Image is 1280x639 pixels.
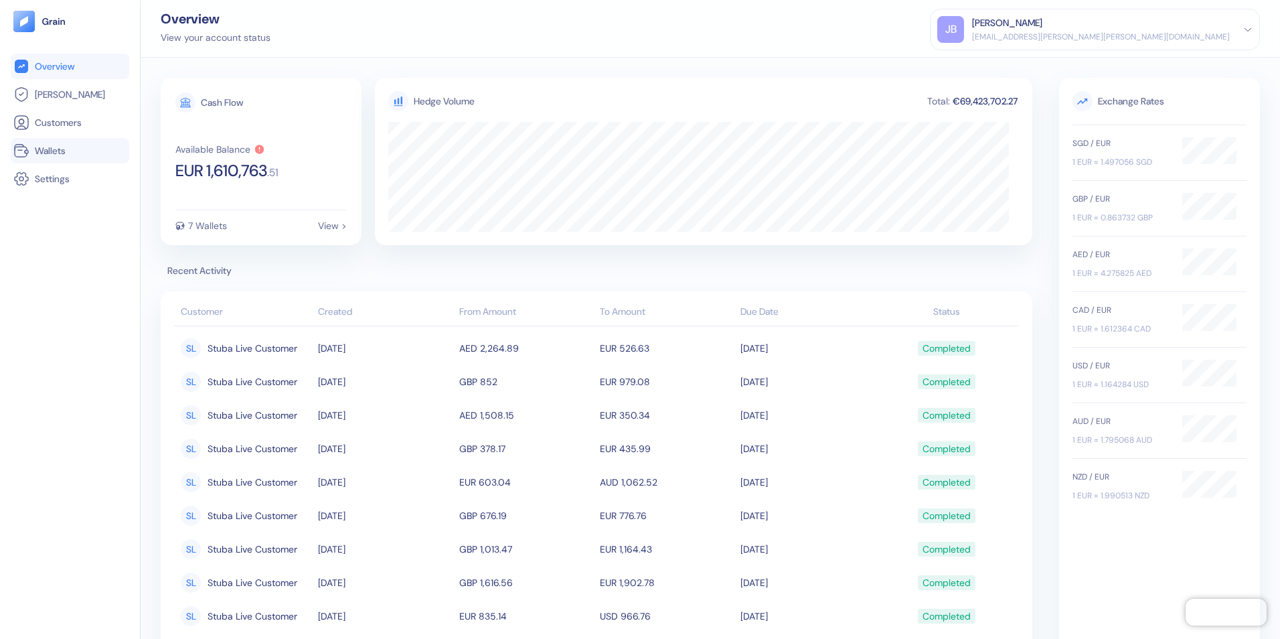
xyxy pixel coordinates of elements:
td: [DATE] [737,466,878,499]
td: [DATE] [737,332,878,365]
td: AED 2,264.89 [456,332,596,365]
button: Available Balance [175,144,265,155]
span: Exchange Rates [1072,91,1247,111]
div: €69,423,702.27 [951,96,1019,106]
div: SL [181,472,201,492]
a: Settings [13,171,127,187]
div: Completed [923,370,971,393]
div: SL [181,405,201,425]
div: SL [181,506,201,526]
td: EUR 835.14 [456,599,596,633]
img: logo [42,17,66,26]
td: [DATE] [737,499,878,532]
div: NZD / EUR [1072,471,1169,483]
td: [DATE] [315,365,455,399]
div: 1 EUR = 4.275825 AED [1072,267,1169,279]
span: Overview [35,60,74,73]
div: 1 EUR = 1.990513 NZD [1072,490,1169,502]
td: GBP 676.19 [456,499,596,532]
th: To Amount [596,299,737,326]
img: logo-tablet-V2.svg [13,11,35,32]
span: Stuba Live Customer [208,337,297,360]
div: Completed [923,337,971,360]
div: SGD / EUR [1072,137,1169,149]
th: Due Date [737,299,878,326]
td: [DATE] [737,532,878,566]
div: SL [181,372,201,392]
a: Customers [13,115,127,131]
span: Stuba Live Customer [208,605,297,628]
td: [DATE] [315,599,455,633]
td: EUR 350.34 [596,399,737,432]
div: CAD / EUR [1072,304,1169,316]
div: [EMAIL_ADDRESS][PERSON_NAME][PERSON_NAME][DOMAIN_NAME] [972,31,1230,43]
td: [DATE] [315,432,455,466]
span: Stuba Live Customer [208,370,297,393]
td: [DATE] [315,532,455,566]
td: GBP 378.17 [456,432,596,466]
div: Completed [923,471,971,494]
span: [PERSON_NAME] [35,88,105,101]
div: SL [181,606,201,626]
td: GBP 1,616.56 [456,566,596,599]
div: Completed [923,504,971,527]
div: SL [181,539,201,559]
td: [DATE] [737,566,878,599]
div: 1 EUR = 0.863732 GBP [1072,212,1169,224]
td: AED 1,508.15 [456,399,596,432]
div: Available Balance [175,145,250,154]
td: [DATE] [737,432,878,466]
td: EUR 526.63 [596,332,737,365]
div: [PERSON_NAME] [972,16,1042,30]
div: 7 Wallets [188,221,227,230]
span: Stuba Live Customer [208,504,297,527]
div: Completed [923,605,971,628]
td: EUR 1,164.43 [596,532,737,566]
td: [DATE] [737,599,878,633]
span: Stuba Live Customer [208,404,297,427]
span: Customers [35,116,82,129]
span: Stuba Live Customer [208,571,297,594]
div: GBP / EUR [1072,193,1169,205]
td: [DATE] [315,332,455,365]
span: Wallets [35,144,66,157]
td: [DATE] [315,566,455,599]
a: [PERSON_NAME] [13,86,127,102]
span: Stuba Live Customer [208,538,297,561]
th: Customer [174,299,315,326]
div: AUD / EUR [1072,415,1169,427]
div: SL [181,338,201,358]
div: SL [181,439,201,459]
span: Stuba Live Customer [208,437,297,460]
td: [DATE] [737,365,878,399]
div: Completed [923,437,971,460]
div: Hedge Volume [414,94,475,109]
td: GBP 1,013.47 [456,532,596,566]
td: [DATE] [315,466,455,499]
div: 1 EUR = 1.164284 USD [1072,378,1169,390]
span: Recent Activity [161,264,1032,278]
div: Status [882,305,1012,319]
td: [DATE] [315,499,455,532]
th: Created [315,299,455,326]
td: EUR 603.04 [456,466,596,499]
div: 1 EUR = 1.497056 SGD [1072,156,1169,168]
div: JB [937,16,964,43]
div: Completed [923,571,971,594]
div: USD / EUR [1072,360,1169,372]
a: Overview [13,58,127,74]
td: EUR 1,902.78 [596,566,737,599]
span: Settings [35,172,70,186]
td: EUR 435.99 [596,432,737,466]
div: 1 EUR = 1.795068 AUD [1072,434,1169,446]
div: Total: [926,96,951,106]
td: USD 966.76 [596,599,737,633]
div: View > [318,221,347,230]
span: . 51 [267,167,278,178]
td: [DATE] [737,399,878,432]
div: View your account status [161,31,270,45]
a: Wallets [13,143,127,159]
div: Completed [923,404,971,427]
td: GBP 852 [456,365,596,399]
div: SL [181,573,201,593]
